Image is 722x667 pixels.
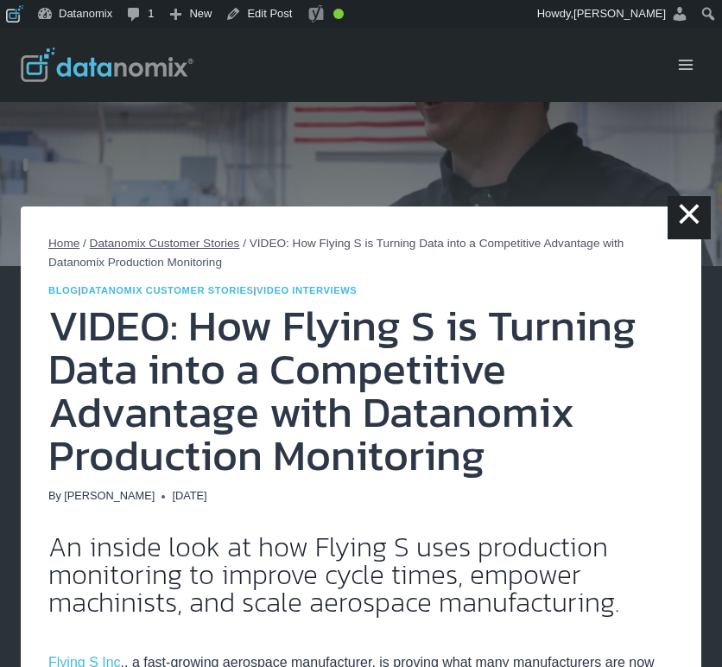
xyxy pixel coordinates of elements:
[48,487,61,505] span: By
[669,51,701,78] button: Open menu
[81,285,254,295] a: Datanomix Customer Stories
[21,48,193,82] img: Datanomix
[90,237,240,250] a: Datanomix Customer Stories
[83,237,86,250] span: /
[48,237,624,269] span: VIDEO: How Flying S is Turning Data into a Competitive Advantage with Datanomix Production Monito...
[48,237,79,250] a: Home
[172,487,206,505] time: [DATE]
[668,196,711,239] a: ×
[243,237,246,250] span: /
[333,9,344,19] div: Good
[64,489,155,502] a: [PERSON_NAME]
[48,533,674,616] h2: An inside look at how Flying S uses production monitoring to improve cycle times, empower machini...
[48,304,674,477] h1: VIDEO: How Flying S is Turning Data into a Competitive Advantage with Datanomix Production Monito...
[573,7,666,20] span: [PERSON_NAME]
[48,234,674,272] nav: Breadcrumbs
[48,285,79,295] a: Blog
[48,285,357,295] span: | |
[256,285,357,295] a: Video Interviews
